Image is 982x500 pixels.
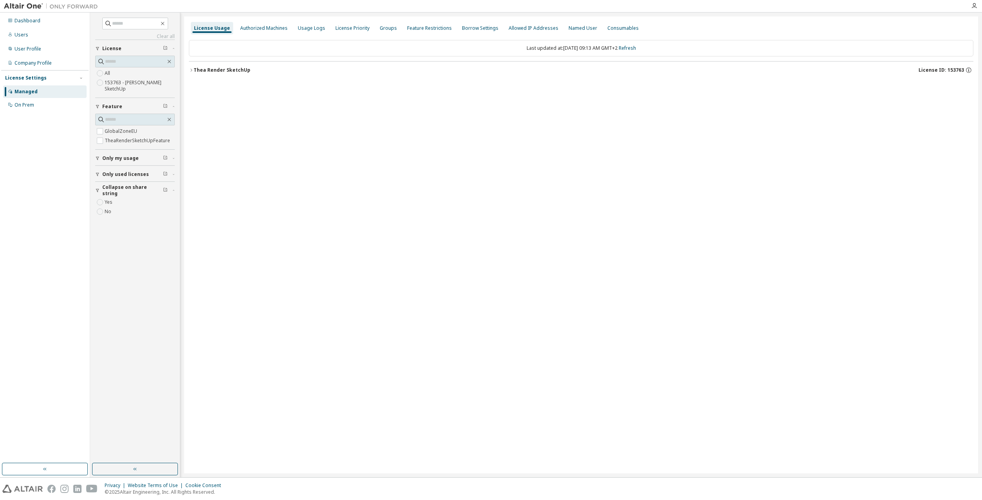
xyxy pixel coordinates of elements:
div: Borrow Settings [462,25,498,31]
label: Yes [105,197,114,207]
div: Thea Render SketchUp [194,67,250,73]
label: 153763 - [PERSON_NAME] SketchUp [105,78,175,94]
div: Named User [569,25,597,31]
div: Company Profile [14,60,52,66]
div: Last updated at: [DATE] 09:13 AM GMT+2 [189,40,973,56]
a: Clear all [95,33,175,40]
img: facebook.svg [47,485,56,493]
div: License Settings [5,75,47,81]
span: Only used licenses [102,171,149,178]
div: Authorized Machines [240,25,288,31]
span: Clear filter [163,171,168,178]
button: Only my usage [95,150,175,167]
label: GlobalZoneEU [105,127,139,136]
label: TheaRenderSketchUpFeature [105,136,172,145]
div: Cookie Consent [185,482,226,489]
p: © 2025 Altair Engineering, Inc. All Rights Reserved. [105,489,226,495]
span: License ID: 153763 [919,67,964,73]
span: Collapse on share string [102,184,163,197]
span: License [102,45,121,52]
div: License Priority [335,25,370,31]
span: Clear filter [163,45,168,52]
div: User Profile [14,46,41,52]
div: Consumables [607,25,639,31]
div: Usage Logs [298,25,325,31]
img: Altair One [4,2,102,10]
span: Feature [102,103,122,110]
div: Allowed IP Addresses [509,25,558,31]
div: Privacy [105,482,128,489]
img: instagram.svg [60,485,69,493]
div: Website Terms of Use [128,482,185,489]
div: On Prem [14,102,34,108]
div: Groups [380,25,397,31]
span: Clear filter [163,187,168,194]
label: All [105,69,112,78]
img: altair_logo.svg [2,485,43,493]
span: Only my usage [102,155,139,161]
button: Collapse on share string [95,182,175,199]
label: No [105,207,113,216]
img: youtube.svg [86,485,98,493]
button: Only used licenses [95,166,175,183]
button: License [95,40,175,57]
button: Feature [95,98,175,115]
div: Feature Restrictions [407,25,452,31]
div: Dashboard [14,18,40,24]
div: License Usage [194,25,230,31]
img: linkedin.svg [73,485,82,493]
a: Refresh [619,45,636,51]
div: Managed [14,89,38,95]
span: Clear filter [163,103,168,110]
span: Clear filter [163,155,168,161]
div: Users [14,32,28,38]
button: Thea Render SketchUpLicense ID: 153763 [189,62,973,79]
